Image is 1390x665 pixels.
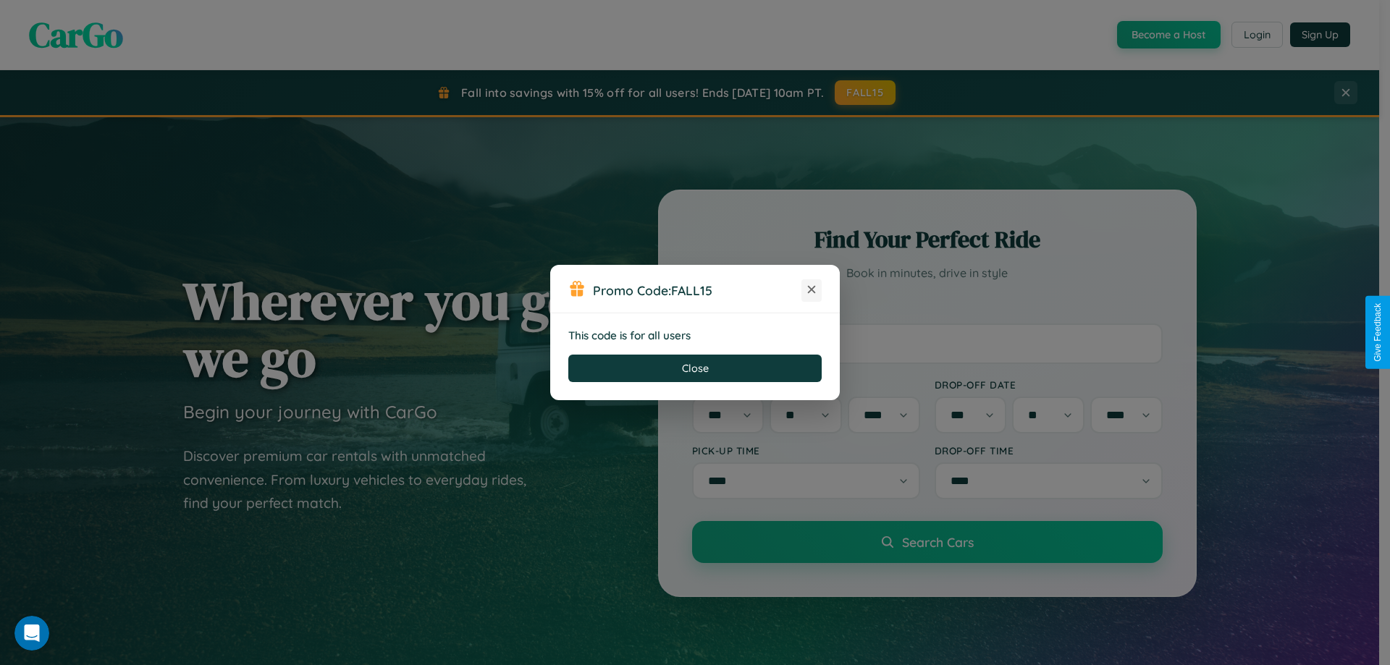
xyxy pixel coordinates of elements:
button: Close [568,355,822,382]
div: Give Feedback [1373,303,1383,362]
b: FALL15 [671,282,712,298]
strong: This code is for all users [568,329,691,342]
iframe: Intercom live chat [14,616,49,651]
h3: Promo Code: [593,282,801,298]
